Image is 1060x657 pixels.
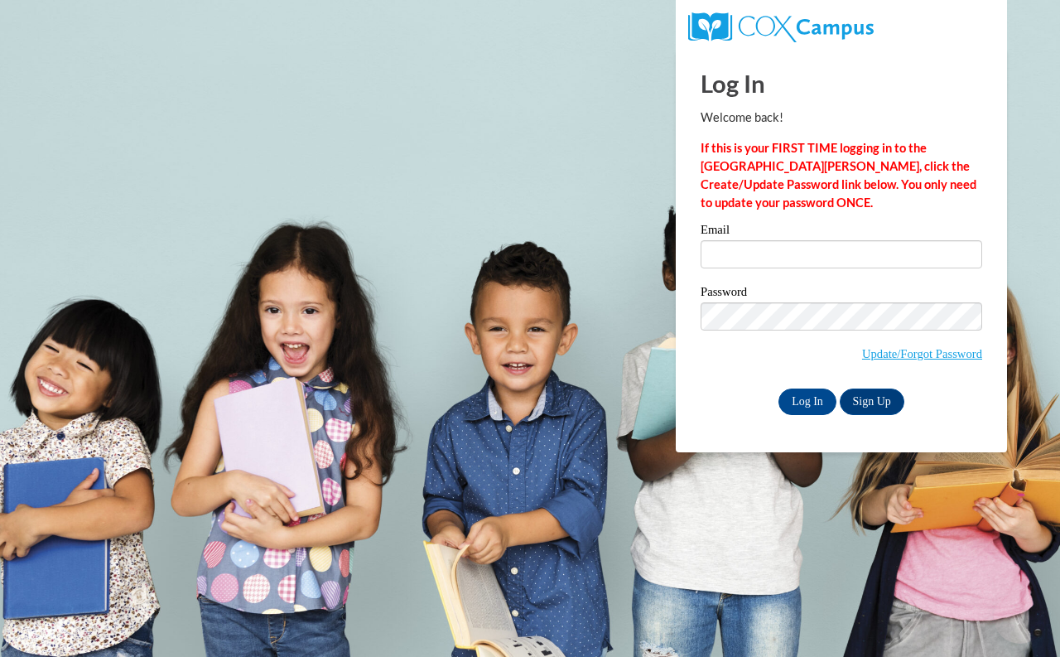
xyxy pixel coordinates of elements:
a: Update/Forgot Password [862,347,982,360]
p: Welcome back! [701,109,982,127]
label: Password [701,286,982,302]
strong: If this is your FIRST TIME logging in to the [GEOGRAPHIC_DATA][PERSON_NAME], click the Create/Upd... [701,141,976,210]
iframe: Button to launch messaging window [994,591,1047,644]
label: Email [701,224,982,240]
h1: Log In [701,66,982,100]
a: Sign Up [840,389,904,415]
img: COX Campus [688,12,874,42]
input: Log In [778,389,836,415]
